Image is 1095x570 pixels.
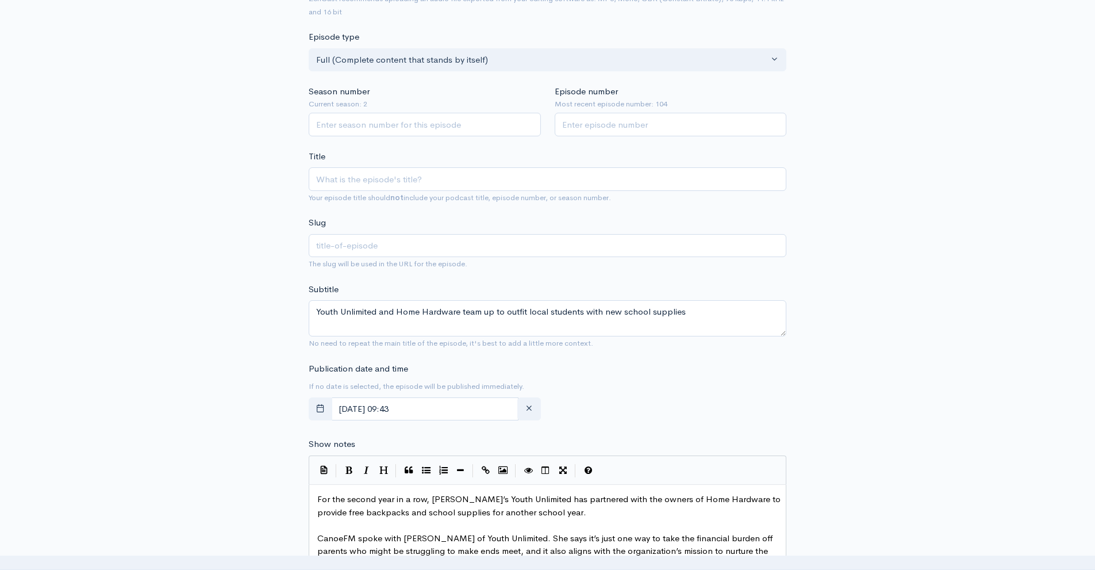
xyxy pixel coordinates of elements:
button: toggle [309,397,332,421]
button: Full (Complete content that stands by itself) [309,48,786,72]
span: For the second year in a row, [PERSON_NAME]’s Youth Unlimited has partnered with the owners of Ho... [317,494,783,518]
small: Most recent episode number: 104 [555,98,787,110]
button: Toggle Side by Side [537,462,554,479]
button: Create Link [477,462,494,479]
button: Insert Image [494,462,512,479]
div: Full (Complete content that stands by itself) [316,53,769,67]
input: Enter season number for this episode [309,113,541,136]
i: | [575,464,576,477]
label: Publication date and time [309,362,408,376]
label: Show notes [309,438,355,451]
label: Subtitle [309,283,339,296]
label: Episode type [309,30,359,44]
span: CanoeFM spoke with [PERSON_NAME] of Youth Unlimited. She says it’s just one way to take the finan... [317,533,775,569]
i: | [472,464,474,477]
small: If no date is selected, the episode will be published immediately. [309,381,524,391]
label: Episode number [555,85,618,98]
button: Insert Horizontal Line [452,462,469,479]
button: Toggle Fullscreen [554,462,571,479]
button: Numbered List [435,462,452,479]
button: Bold [340,462,358,479]
button: Markdown Guide [579,462,597,479]
i: | [515,464,516,477]
button: Insert Show Notes Template [315,461,332,479]
input: Enter episode number [555,113,787,136]
button: Quote [400,462,417,479]
input: title-of-episode [309,234,786,258]
small: Your episode title should include your podcast title, episode number, or season number. [309,193,611,202]
label: Title [309,150,325,163]
label: Season number [309,85,370,98]
i: | [336,464,337,477]
strong: not [390,193,404,202]
label: Slug [309,216,326,229]
small: No need to repeat the main title of the episode, it's best to add a little more context. [309,338,593,348]
i: | [395,464,397,477]
button: Italic [358,462,375,479]
input: What is the episode's title? [309,167,786,191]
small: Current season: 2 [309,98,541,110]
button: Heading [375,462,392,479]
small: The slug will be used in the URL for the episode. [309,259,467,269]
button: Toggle Preview [520,462,537,479]
button: clear [517,397,541,421]
button: Generic List [417,462,435,479]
